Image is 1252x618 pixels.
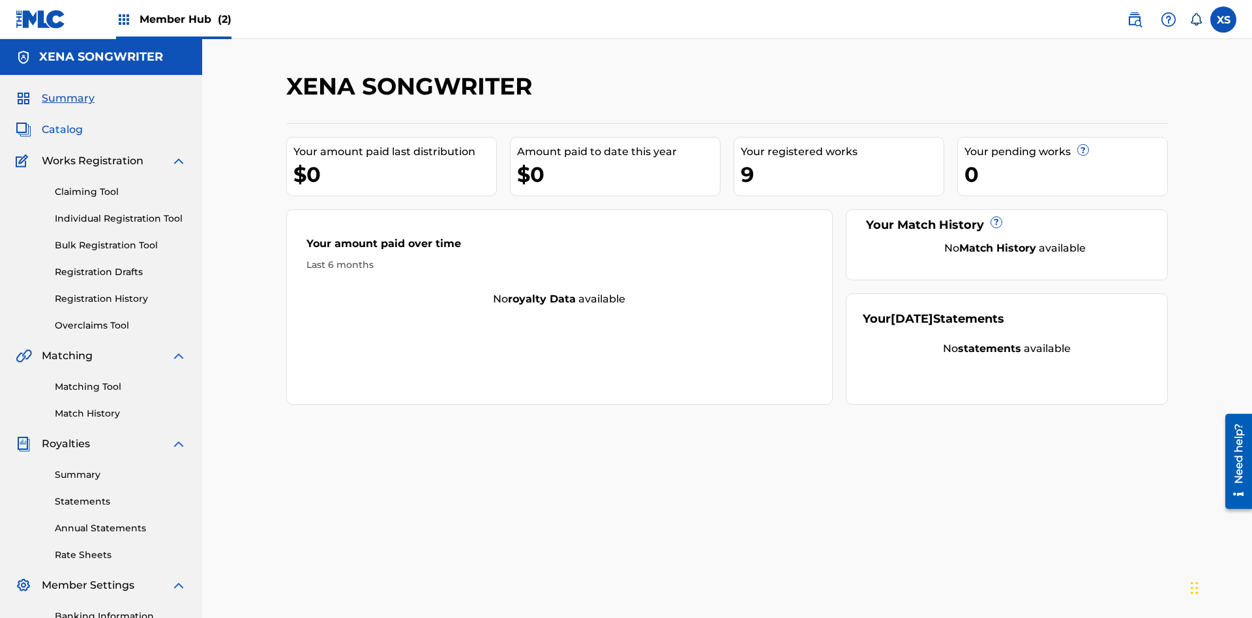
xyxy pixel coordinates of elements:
img: expand [171,578,186,593]
span: Member Hub [140,12,231,27]
a: Registration History [55,292,186,306]
img: Works Registration [16,153,33,169]
strong: royalty data [508,293,576,305]
iframe: Chat Widget [1187,555,1252,618]
img: expand [171,436,186,452]
a: Registration Drafts [55,265,186,279]
img: expand [171,348,186,364]
span: Royalties [42,436,90,452]
img: Royalties [16,436,31,452]
div: Help [1155,7,1182,33]
strong: statements [958,342,1021,355]
span: (2) [218,13,231,25]
div: $0 [293,160,496,189]
div: 0 [964,160,1167,189]
a: CatalogCatalog [16,122,83,138]
a: Claiming Tool [55,185,186,199]
span: Catalog [42,122,83,138]
span: ? [991,217,1002,228]
img: MLC Logo [16,10,66,29]
div: No available [863,341,1152,357]
div: $0 [517,160,720,189]
iframe: Resource Center [1215,409,1252,516]
div: Drag [1191,568,1199,608]
span: Matching [42,348,93,364]
h5: XENA SONGWRITER [39,50,163,65]
a: Match History [55,407,186,420]
div: No available [287,291,832,307]
div: User Menu [1210,7,1236,33]
img: Catalog [16,122,31,138]
a: Bulk Registration Tool [55,239,186,252]
span: [DATE] [891,312,933,326]
span: Summary [42,91,95,106]
img: expand [171,153,186,169]
img: Matching [16,348,32,364]
div: 9 [741,160,944,189]
div: Your pending works [964,144,1167,160]
div: Your Statements [863,310,1004,328]
div: Notifications [1189,13,1202,26]
div: Last 6 months [306,258,812,272]
a: Statements [55,495,186,508]
a: SummarySummary [16,91,95,106]
div: No available [879,241,1152,256]
img: Accounts [16,50,31,65]
a: Annual Statements [55,522,186,535]
a: Public Search [1122,7,1148,33]
img: help [1161,12,1176,27]
span: Member Settings [42,578,134,593]
a: Rate Sheets [55,548,186,562]
img: Top Rightsholders [116,12,132,27]
div: Amount paid to date this year [517,144,720,160]
div: Your Match History [863,216,1152,234]
strong: Match History [959,242,1036,254]
img: Member Settings [16,578,31,593]
img: search [1127,12,1142,27]
a: Matching Tool [55,380,186,394]
span: ? [1078,145,1088,155]
div: Your amount paid over time [306,236,812,258]
a: Overclaims Tool [55,319,186,332]
div: Your registered works [741,144,944,160]
a: Individual Registration Tool [55,212,186,226]
img: Summary [16,91,31,106]
a: Summary [55,468,186,482]
div: Your amount paid last distribution [293,144,496,160]
h2: XENA SONGWRITER [286,72,539,101]
span: Works Registration [42,153,143,169]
